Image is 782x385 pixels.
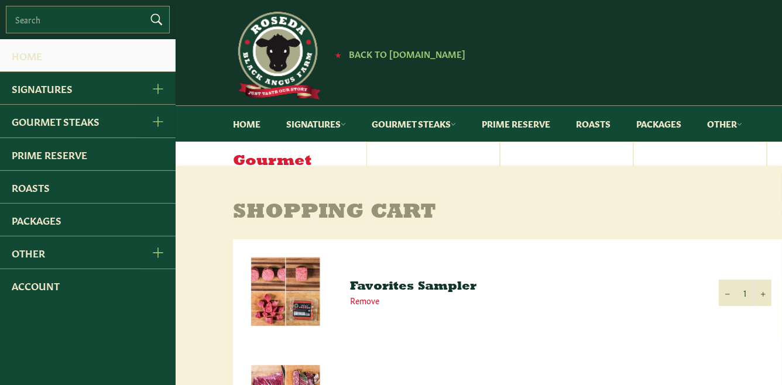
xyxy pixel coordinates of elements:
[275,106,358,142] a: Signatures
[139,105,176,137] button: Gourmet Steaks Menu
[6,6,170,33] input: Search
[633,142,767,344] a: New York Strip [US_STATE][GEOGRAPHIC_DATA] $30.50
[233,12,321,99] img: Roseda Beef
[564,106,622,142] a: Roasts
[470,106,562,142] a: Prime Reserve
[366,142,500,344] a: Filet Mignon Filet Mignon $24.50
[500,142,633,344] a: Ribeye Ribeye $35
[329,50,465,59] a: ★ Back to [DOMAIN_NAME]
[695,106,754,142] a: Other
[139,236,176,269] button: Other Menu
[625,106,693,142] a: Packages
[139,72,176,104] button: Signatures Menu
[233,153,366,185] h5: Gourmet Steaks
[221,106,272,142] a: Home
[349,47,465,60] span: Back to [DOMAIN_NAME]
[335,50,341,59] span: ★
[360,106,468,142] a: Gourmet Steaks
